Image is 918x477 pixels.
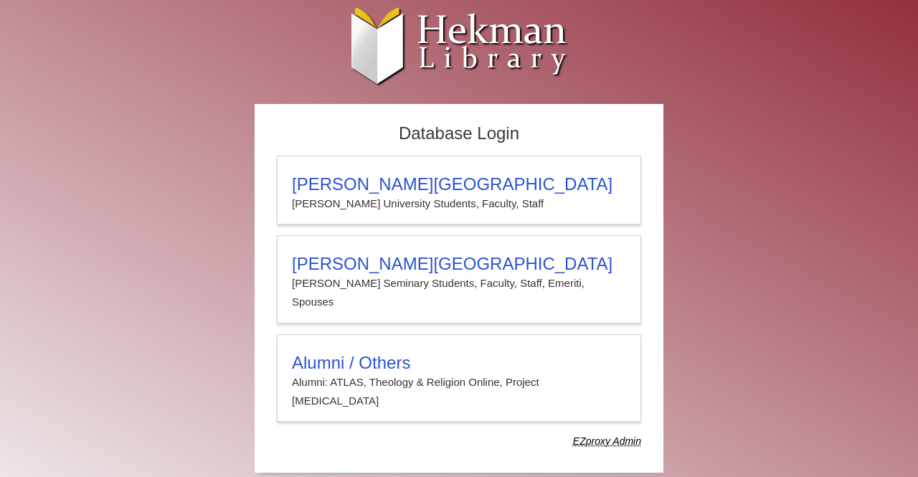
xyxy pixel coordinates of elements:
[292,174,626,194] h3: [PERSON_NAME][GEOGRAPHIC_DATA]
[292,373,626,411] p: Alumni: ATLAS, Theology & Religion Online, Project [MEDICAL_DATA]
[292,353,626,373] h3: Alumni / Others
[270,119,648,148] h2: Database Login
[292,254,626,274] h3: [PERSON_NAME][GEOGRAPHIC_DATA]
[292,194,626,213] p: [PERSON_NAME] University Students, Faculty, Staff
[573,435,641,447] dfn: Use Alumni login
[292,353,626,411] summary: Alumni / OthersAlumni: ATLAS, Theology & Religion Online, Project [MEDICAL_DATA]
[277,156,641,225] a: [PERSON_NAME][GEOGRAPHIC_DATA][PERSON_NAME] University Students, Faculty, Staff
[292,274,626,312] p: [PERSON_NAME] Seminary Students, Faculty, Staff, Emeriti, Spouses
[277,235,641,323] a: [PERSON_NAME][GEOGRAPHIC_DATA][PERSON_NAME] Seminary Students, Faculty, Staff, Emeriti, Spouses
